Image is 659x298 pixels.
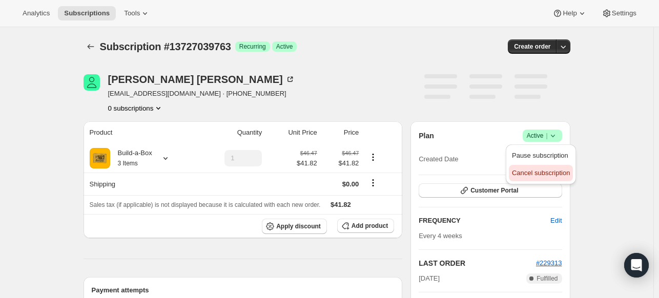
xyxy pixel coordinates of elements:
th: Quantity [196,121,265,144]
button: Settings [595,6,643,20]
span: Active [527,131,558,141]
span: $41.82 [297,158,317,168]
span: Apply discount [276,222,321,230]
span: Customer Portal [470,186,518,195]
button: Subscriptions [84,39,98,54]
span: Every 4 weeks [419,232,462,240]
h2: LAST ORDER [419,258,536,268]
span: Edit [550,216,562,226]
span: Barbara Baehr [84,74,100,91]
div: Build-a-Box [110,148,152,168]
th: Product [84,121,197,144]
th: Shipping [84,173,197,195]
button: Subscriptions [58,6,116,20]
button: Apply discount [262,219,327,234]
button: Customer Portal [419,183,562,198]
button: Edit [544,212,568,229]
span: [EMAIL_ADDRESS][DOMAIN_NAME] · [PHONE_NUMBER] [108,89,295,99]
span: Active [276,42,293,51]
h2: FREQUENCY [419,216,550,226]
button: Product actions [365,152,381,163]
span: [DATE] [419,273,440,284]
button: Pause subscription [509,147,573,164]
span: Analytics [23,9,50,17]
span: Help [563,9,576,17]
span: Create order [514,42,550,51]
button: Cancel subscription [509,165,573,181]
span: Sales tax (if applicable) is not displayed because it is calculated with each new order. [90,201,321,208]
button: Create order [508,39,557,54]
span: $0.00 [342,180,359,188]
span: Tools [124,9,140,17]
button: Tools [118,6,156,20]
span: Cancel subscription [512,169,570,177]
span: Fulfilled [537,274,558,283]
span: | [546,132,547,140]
th: Unit Price [265,121,320,144]
small: 3 Items [118,160,138,167]
span: Pause subscription [512,152,568,159]
button: Shipping actions [365,177,381,188]
button: #229313 [536,258,562,268]
span: Subscriptions [64,9,110,17]
th: Price [320,121,362,144]
span: Add product [352,222,388,230]
span: $41.82 [323,158,359,168]
div: [PERSON_NAME] [PERSON_NAME] [108,74,295,84]
span: $41.82 [331,201,351,208]
button: Analytics [16,6,56,20]
button: Add product [337,219,394,233]
span: Settings [612,9,636,17]
small: $46.47 [300,150,317,156]
a: #229313 [536,259,562,267]
h2: Payment attempts [92,285,395,295]
span: Created Date [419,154,458,164]
small: $46.47 [342,150,359,156]
button: Help [546,6,593,20]
div: Open Intercom Messenger [624,253,649,278]
span: Subscription #13727039763 [100,41,231,52]
img: product img [90,148,110,168]
h2: Plan [419,131,434,141]
span: Recurring [239,42,266,51]
button: Product actions [108,103,164,113]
